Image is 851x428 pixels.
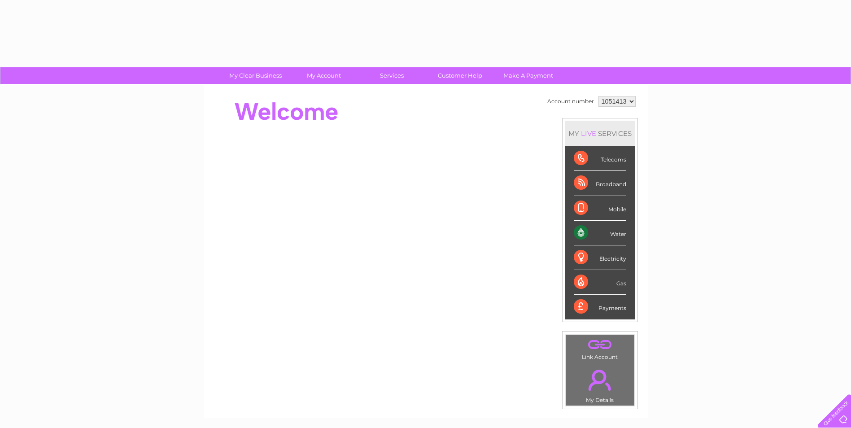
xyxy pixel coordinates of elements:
a: My Account [287,67,361,84]
div: Mobile [574,196,626,221]
div: Broadband [574,171,626,196]
div: LIVE [579,129,598,138]
a: . [568,337,632,353]
td: Account number [545,94,596,109]
div: Water [574,221,626,245]
a: . [568,364,632,396]
a: Services [355,67,429,84]
a: Customer Help [423,67,497,84]
div: Electricity [574,245,626,270]
a: My Clear Business [218,67,292,84]
div: Gas [574,270,626,295]
td: My Details [565,362,635,406]
a: Make A Payment [491,67,565,84]
div: Payments [574,295,626,319]
td: Link Account [565,334,635,362]
div: MY SERVICES [565,121,635,146]
div: Telecoms [574,146,626,171]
